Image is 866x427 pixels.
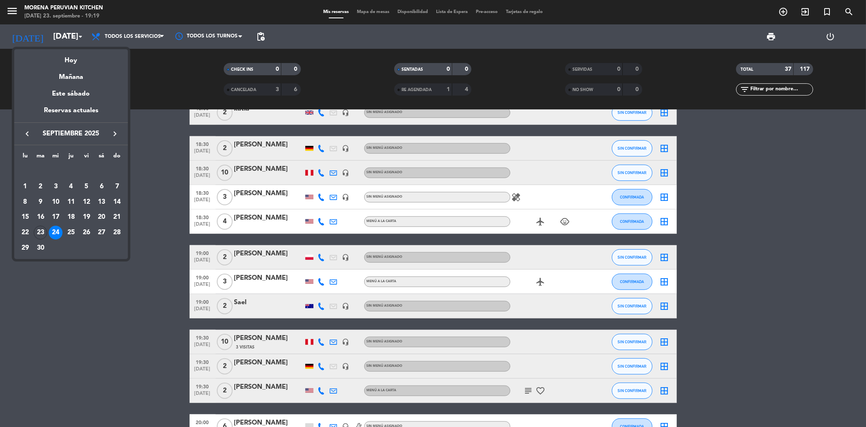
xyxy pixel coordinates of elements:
[14,105,128,122] div: Reservas actuales
[17,164,125,179] td: SEP.
[95,195,108,209] div: 13
[110,210,124,224] div: 21
[109,225,125,240] td: 28 de septiembre de 2025
[109,194,125,210] td: 14 de septiembre de 2025
[48,151,63,164] th: miércoles
[35,129,108,139] span: septiembre 2025
[48,225,63,240] td: 24 de septiembre de 2025
[14,49,128,66] div: Hoy
[63,194,79,210] td: 11 de septiembre de 2025
[63,151,79,164] th: jueves
[33,194,48,210] td: 9 de septiembre de 2025
[17,225,33,240] td: 22 de septiembre de 2025
[48,210,63,225] td: 17 de septiembre de 2025
[18,210,32,224] div: 15
[33,240,48,256] td: 30 de septiembre de 2025
[79,179,94,194] td: 5 de septiembre de 2025
[109,179,125,194] td: 7 de septiembre de 2025
[94,194,110,210] td: 13 de septiembre de 2025
[33,210,48,225] td: 16 de septiembre de 2025
[64,180,78,194] div: 4
[33,179,48,194] td: 2 de septiembre de 2025
[49,195,63,209] div: 10
[94,179,110,194] td: 6 de septiembre de 2025
[110,180,124,194] div: 7
[14,66,128,83] div: Mañana
[64,210,78,224] div: 18
[79,210,94,225] td: 19 de septiembre de 2025
[17,151,33,164] th: lunes
[34,180,48,194] div: 2
[94,225,110,240] td: 27 de septiembre de 2025
[49,180,63,194] div: 3
[95,210,108,224] div: 20
[80,195,93,209] div: 12
[33,225,48,240] td: 23 de septiembre de 2025
[110,226,124,240] div: 28
[22,129,32,139] i: keyboard_arrow_left
[18,180,32,194] div: 1
[63,179,79,194] td: 4 de septiembre de 2025
[17,179,33,194] td: 1 de septiembre de 2025
[34,241,48,255] div: 30
[14,83,128,105] div: Este sábado
[80,210,93,224] div: 19
[18,195,32,209] div: 8
[109,151,125,164] th: domingo
[110,195,124,209] div: 14
[49,226,63,240] div: 24
[17,194,33,210] td: 8 de septiembre de 2025
[49,210,63,224] div: 17
[20,129,35,139] button: keyboard_arrow_left
[18,226,32,240] div: 22
[109,210,125,225] td: 21 de septiembre de 2025
[64,226,78,240] div: 25
[80,226,93,240] div: 26
[34,210,48,224] div: 16
[63,225,79,240] td: 25 de septiembre de 2025
[108,129,122,139] button: keyboard_arrow_right
[48,179,63,194] td: 3 de septiembre de 2025
[48,194,63,210] td: 10 de septiembre de 2025
[94,151,110,164] th: sábado
[63,210,79,225] td: 18 de septiembre de 2025
[18,241,32,255] div: 29
[80,180,93,194] div: 5
[95,180,108,194] div: 6
[79,151,94,164] th: viernes
[33,151,48,164] th: martes
[95,226,108,240] div: 27
[17,210,33,225] td: 15 de septiembre de 2025
[34,195,48,209] div: 9
[17,240,33,256] td: 29 de septiembre de 2025
[94,210,110,225] td: 20 de septiembre de 2025
[79,194,94,210] td: 12 de septiembre de 2025
[34,226,48,240] div: 23
[110,129,120,139] i: keyboard_arrow_right
[79,225,94,240] td: 26 de septiembre de 2025
[64,195,78,209] div: 11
